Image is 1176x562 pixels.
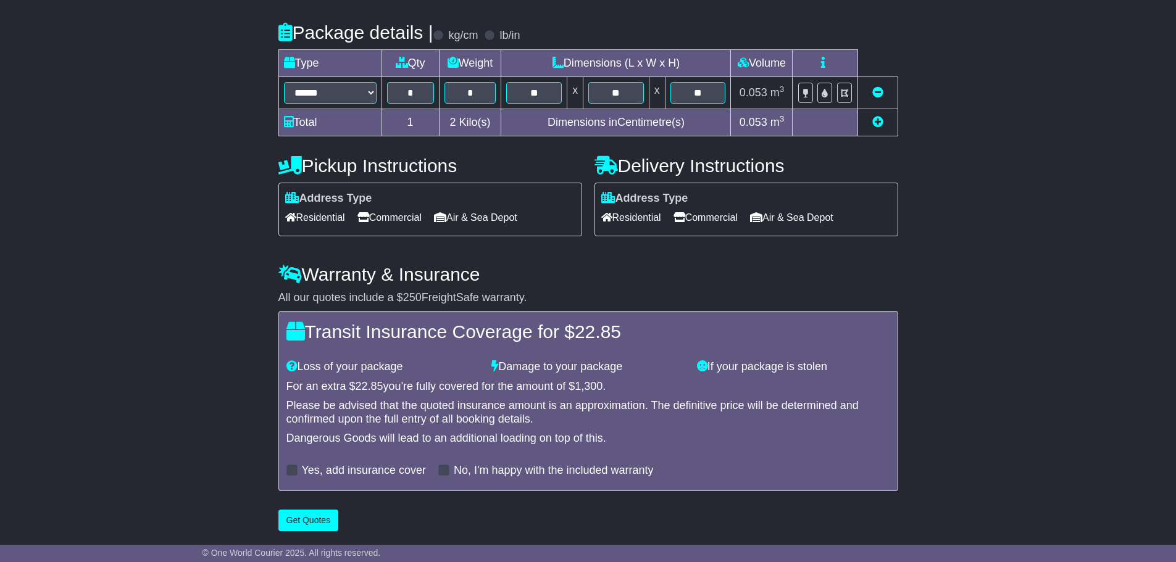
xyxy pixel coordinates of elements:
[439,49,501,76] td: Weight
[594,155,898,176] h4: Delivery Instructions
[770,116,785,128] span: m
[691,360,896,374] div: If your package is stolen
[302,464,426,477] label: Yes, add insurance cover
[286,380,890,394] div: For an extra $ you're fully covered for the amount of $ .
[780,114,785,123] sup: 3
[286,432,890,445] div: Dangerous Goods will lead to an additional loading on top of this.
[403,291,422,304] span: 250
[731,49,793,76] td: Volume
[202,548,381,558] span: © One World Courier 2025. All rights reserved.
[278,22,433,43] h4: Package details |
[278,510,339,531] button: Get Quotes
[434,208,517,227] span: Air & Sea Depot
[501,49,731,76] td: Dimensions (L x W x H)
[601,192,688,205] label: Address Type
[485,360,691,374] div: Damage to your package
[872,86,883,99] a: Remove this item
[278,49,382,76] td: Type
[285,208,345,227] span: Residential
[740,86,767,99] span: 0.053
[780,85,785,94] sup: 3
[286,321,890,342] h4: Transit Insurance Coverage for $
[278,291,898,305] div: All our quotes include a $ FreightSafe warranty.
[740,116,767,128] span: 0.053
[357,208,422,227] span: Commercial
[280,360,486,374] div: Loss of your package
[439,109,501,136] td: Kilo(s)
[872,116,883,128] a: Add new item
[770,86,785,99] span: m
[278,264,898,284] h4: Warranty & Insurance
[382,109,439,136] td: 1
[567,76,583,109] td: x
[356,380,383,392] span: 22.85
[601,208,661,227] span: Residential
[285,192,372,205] label: Address Type
[448,29,478,43] label: kg/cm
[278,109,382,136] td: Total
[499,29,520,43] label: lb/in
[449,116,456,128] span: 2
[750,208,833,227] span: Air & Sea Depot
[278,155,582,176] h4: Pickup Instructions
[649,76,665,109] td: x
[501,109,731,136] td: Dimensions in Centimetre(s)
[575,380,603,392] span: 1,300
[382,49,439,76] td: Qty
[575,321,621,342] span: 22.85
[673,208,738,227] span: Commercial
[454,464,654,477] label: No, I'm happy with the included warranty
[286,399,890,426] div: Please be advised that the quoted insurance amount is an approximation. The definitive price will...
